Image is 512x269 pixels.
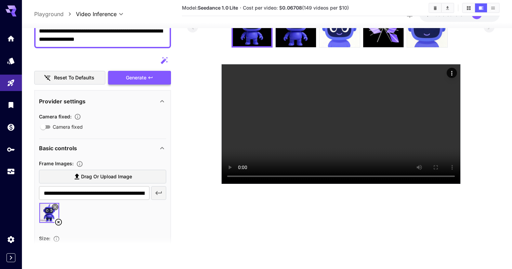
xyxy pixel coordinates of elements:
p: Provider settings [39,97,86,105]
span: Video Inference [76,10,117,18]
div: Models [7,56,15,65]
span: Camera fixed : [39,113,71,119]
span: Generate [126,74,146,82]
div: Actions [447,68,457,78]
span: Cost per video: $ (149 videos per $10) [243,5,349,11]
button: Reset to defaults [34,71,105,85]
p: Basic controls [39,144,77,152]
a: Playground [34,10,64,18]
button: Expand sidebar [6,253,15,262]
button: Download All [442,3,454,12]
span: Frame Images : [39,161,74,166]
div: Provider settings [39,93,166,109]
nav: breadcrumb [34,10,76,18]
div: Playground [7,79,15,87]
label: Drag or upload image [39,170,166,184]
div: Wallet [7,123,15,131]
button: Upload frame images. [74,161,86,167]
div: Library [7,101,15,109]
b: 0.06708 [282,5,302,11]
button: Generate [108,71,171,85]
button: Show videos in grid view [463,3,475,12]
div: Usage [7,167,15,176]
span: $11.06 [426,11,442,17]
span: Drag or upload image [81,172,132,181]
button: Show videos in video view [475,3,487,12]
p: · [240,4,241,12]
div: Home [7,34,15,43]
div: Show videos in grid viewShow videos in video viewShow videos in list view [462,3,500,13]
button: Adjust the dimensions of the generated image by specifying its width and height in pixels, or sel... [50,235,63,242]
div: Basic controls [39,140,166,156]
span: credits left [442,11,466,17]
span: Model: [182,5,238,11]
span: Size : [39,235,50,241]
div: Settings [7,235,15,244]
div: API Keys [7,145,15,154]
b: Seedance 1.0 Lite [198,5,238,11]
div: Clear videosDownload All [429,3,454,13]
span: Camera fixed [53,123,83,130]
button: Show videos in list view [487,3,499,12]
button: Clear videos [429,3,441,12]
